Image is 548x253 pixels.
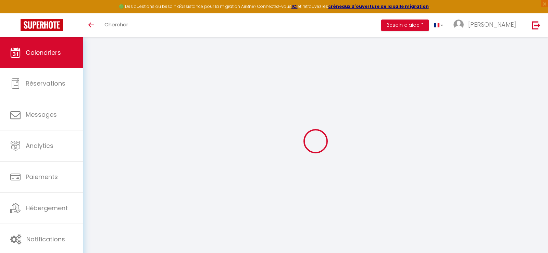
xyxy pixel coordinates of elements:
[448,13,525,37] a: ... [PERSON_NAME]
[26,235,65,243] span: Notifications
[26,110,57,119] span: Messages
[26,141,53,150] span: Analytics
[381,20,429,31] button: Besoin d'aide ?
[26,173,58,181] span: Paiements
[26,79,65,88] span: Réservations
[453,20,464,30] img: ...
[104,21,128,28] span: Chercher
[99,13,133,37] a: Chercher
[26,48,61,57] span: Calendriers
[26,204,68,212] span: Hébergement
[532,21,540,29] img: logout
[21,19,63,31] img: Super Booking
[291,3,298,9] a: ICI
[468,20,516,29] span: [PERSON_NAME]
[328,3,429,9] a: créneaux d'ouverture de la salle migration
